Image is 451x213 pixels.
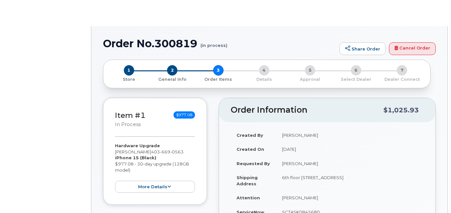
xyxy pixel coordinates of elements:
[115,143,160,148] strong: Hardware Upgrade
[340,42,386,55] a: Share Order
[115,143,195,193] div: [PERSON_NAME] $977.08 - 30-day upgrade (128GB model)
[115,121,141,127] small: in process
[152,77,192,82] p: General Info
[109,76,149,82] a: 1 Store
[276,128,424,142] td: [PERSON_NAME]
[276,142,424,156] td: [DATE]
[174,111,195,119] span: $977.08
[200,38,227,48] small: (in process)
[167,65,177,76] span: 2
[103,38,336,49] h1: Order No.300819
[160,149,170,154] span: 669
[276,156,424,171] td: [PERSON_NAME]
[237,147,264,152] strong: Created On
[111,77,147,82] p: Store
[115,181,195,193] button: more details
[389,42,436,55] a: Cancel Order
[170,149,184,154] span: 0563
[115,155,156,160] strong: iPhone 15 (Black)
[237,133,263,138] strong: Created By
[237,195,260,200] strong: Attention
[237,161,270,166] strong: Requested By
[231,106,383,115] h2: Order Information
[115,111,146,120] a: Item #1
[276,191,424,205] td: [PERSON_NAME]
[124,65,134,76] span: 1
[149,76,195,82] a: 2 General Info
[151,149,184,154] span: 403
[237,175,258,186] strong: Shipping Address
[383,104,419,116] div: $1,025.93
[276,170,424,191] td: 6th floor [STREET_ADDRESS]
